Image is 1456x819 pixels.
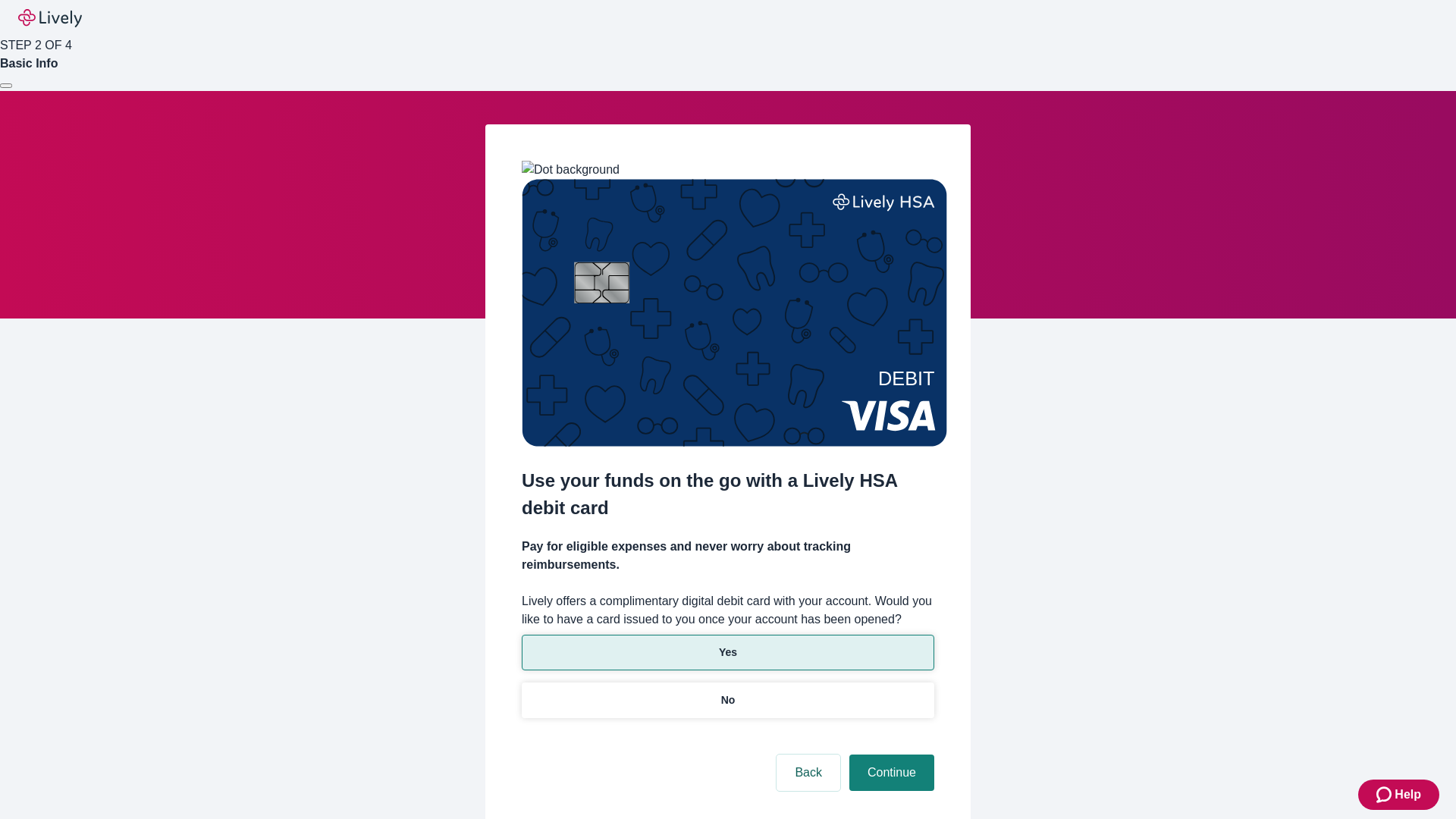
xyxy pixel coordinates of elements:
[522,592,934,629] label: Lively offers a complimentary digital debit card with your account. Would you like to have a card...
[1358,780,1439,810] button: Zendesk support iconHelp
[522,179,947,447] img: Debit card
[1395,786,1421,804] span: Help
[522,538,934,574] h4: Pay for eligible expenses and never worry about tracking reimbursements.
[1376,786,1395,804] svg: Zendesk support icon
[522,682,934,718] button: No
[522,635,934,670] button: Yes
[522,467,934,522] h2: Use your funds on the go with a Lively HSA debit card
[18,9,82,27] img: Lively
[719,645,737,661] p: Yes
[721,692,736,708] p: No
[849,755,934,791] button: Continue
[522,161,620,179] img: Dot background
[777,755,840,791] button: Back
